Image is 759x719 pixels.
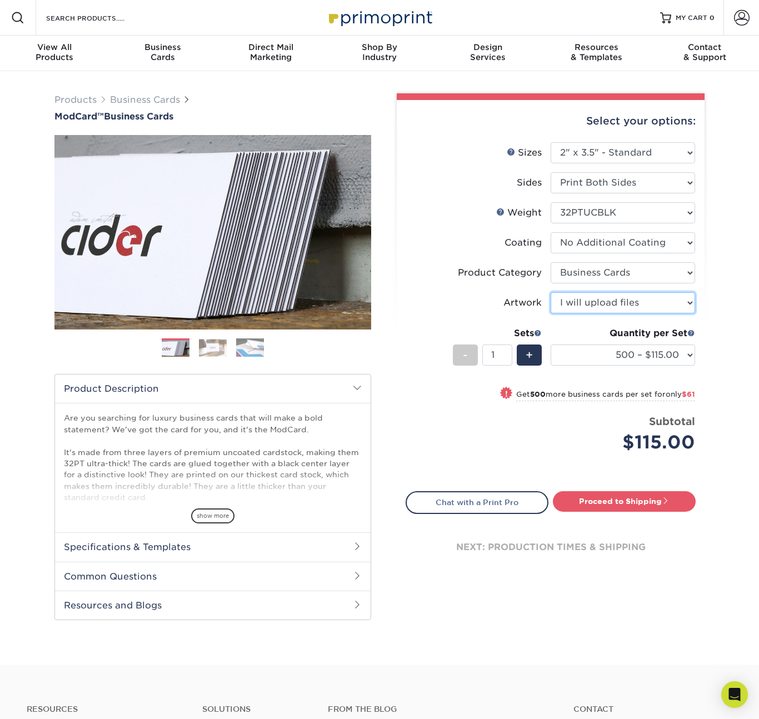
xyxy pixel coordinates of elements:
[162,334,189,362] img: Business Cards 01
[676,13,707,23] span: MY CART
[54,94,97,105] a: Products
[649,415,695,427] strong: Subtotal
[526,347,533,363] span: +
[55,562,371,591] h2: Common Questions
[553,491,696,511] a: Proceed to Shipping
[505,236,542,249] div: Coating
[191,508,234,523] span: show more
[542,42,651,62] div: & Templates
[530,390,546,398] strong: 500
[54,111,104,122] span: ModCard™
[45,11,153,24] input: SEARCH PRODUCTS.....
[551,327,695,340] div: Quantity per Set
[666,390,695,398] span: only
[517,176,542,189] div: Sides
[236,338,264,357] img: Business Cards 03
[325,42,433,52] span: Shop By
[710,14,715,22] span: 0
[217,42,325,52] span: Direct Mail
[27,705,186,714] h4: Resources
[328,705,543,714] h4: From the Blog
[573,705,732,714] a: Contact
[651,42,759,52] span: Contact
[463,347,468,363] span: -
[458,266,542,279] div: Product Category
[199,339,227,356] img: Business Cards 02
[505,388,508,400] span: !
[507,146,542,159] div: Sizes
[324,6,435,29] img: Primoprint
[434,42,542,52] span: Design
[682,390,695,398] span: $61
[55,375,371,403] h2: Product Description
[406,100,696,142] div: Select your options:
[108,42,217,52] span: Business
[434,42,542,62] div: Services
[325,42,433,62] div: Industry
[651,36,759,71] a: Contact& Support
[406,514,696,581] div: next: production times & shipping
[202,705,311,714] h4: Solutions
[406,491,548,513] a: Chat with a Print Pro
[54,74,371,391] img: ModCard™ 01
[453,327,542,340] div: Sets
[503,296,542,309] div: Artwork
[110,94,180,105] a: Business Cards
[108,42,217,62] div: Cards
[217,36,325,71] a: Direct MailMarketing
[64,412,362,639] p: Are you searching for luxury business cards that will make a bold statement? We've got the card f...
[542,42,651,52] span: Resources
[496,206,542,219] div: Weight
[559,429,695,456] div: $115.00
[217,42,325,62] div: Marketing
[542,36,651,71] a: Resources& Templates
[55,532,371,561] h2: Specifications & Templates
[434,36,542,71] a: DesignServices
[108,36,217,71] a: BusinessCards
[54,111,371,122] a: ModCard™Business Cards
[651,42,759,62] div: & Support
[325,36,433,71] a: Shop ByIndustry
[516,390,695,401] small: Get more business cards per set for
[54,111,371,122] h1: Business Cards
[55,591,371,620] h2: Resources and Blogs
[721,681,748,708] div: Open Intercom Messenger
